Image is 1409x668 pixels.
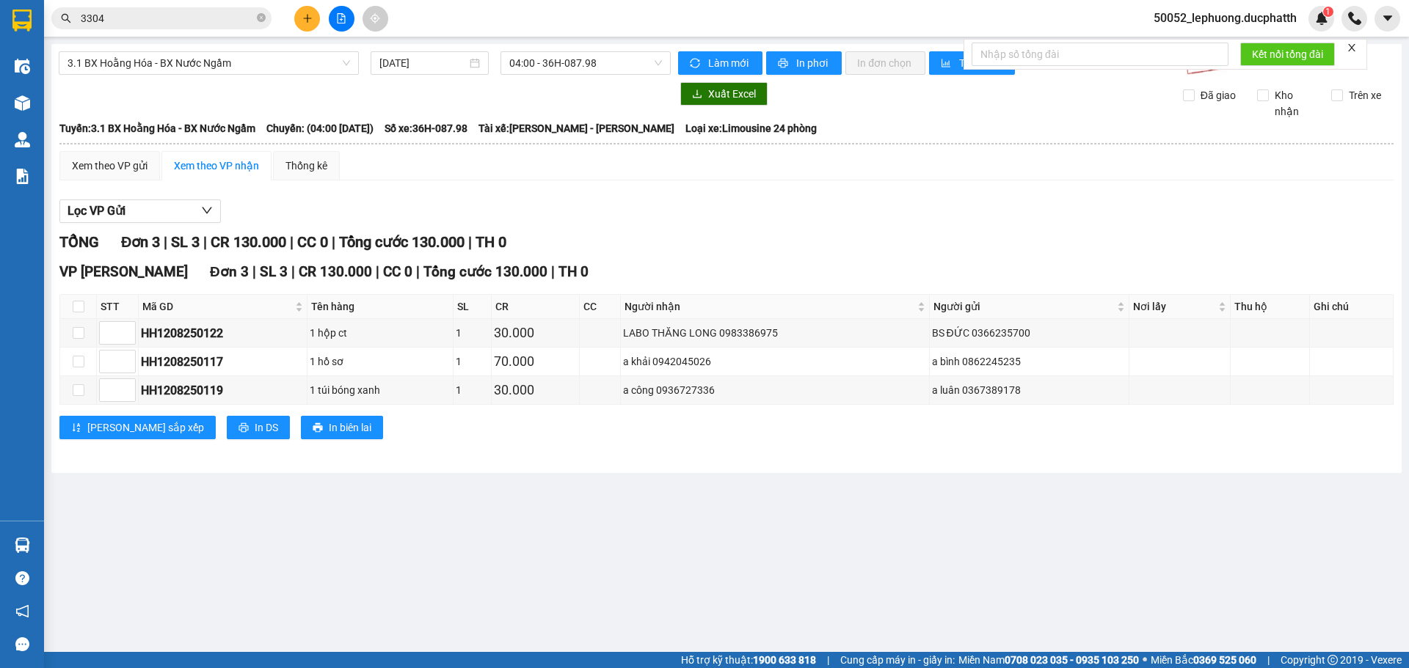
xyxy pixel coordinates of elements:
[59,416,216,439] button: sort-ascending[PERSON_NAME] sắp xếp
[15,571,29,585] span: question-circle
[383,263,412,280] span: CC 0
[932,382,1127,398] div: a luân 0367389178
[370,13,380,23] span: aim
[313,422,323,434] span: printer
[476,233,506,251] span: TH 0
[59,263,188,280] span: VP [PERSON_NAME]
[15,637,29,651] span: message
[796,55,830,71] span: In phơi
[266,120,374,136] span: Chuyến: (04:00 [DATE])
[201,205,213,216] span: down
[12,10,32,32] img: logo-vxr
[255,419,278,436] span: In DS
[1151,652,1256,668] span: Miền Bắc
[1375,6,1400,32] button: caret-down
[1348,12,1361,25] img: phone-icon
[68,52,350,74] span: 3.1 BX Hoằng Hóa - BX Nước Ngầm
[1240,43,1335,66] button: Kết nối tổng đài
[385,120,467,136] span: Số xe: 36H-087.98
[692,89,702,100] span: download
[932,353,1127,370] div: a bình 0862245235
[680,82,768,106] button: downloadXuất Excel
[845,51,925,75] button: In đơn chọn
[257,12,266,26] span: close-circle
[15,59,30,74] img: warehouse-icon
[310,382,451,398] div: 1 túi bóng xanh
[456,382,489,398] div: 1
[623,353,926,370] div: a khải 0942045026
[260,263,288,280] span: SL 3
[310,325,451,341] div: 1 hộp ct
[141,353,305,371] div: HH1208250117
[142,298,292,315] span: Mã GD
[310,353,451,370] div: 1 hồ sơ
[580,295,621,319] th: CC
[171,233,200,251] span: SL 3
[307,295,454,319] th: Tên hàng
[376,263,379,280] span: |
[379,55,467,71] input: 13/08/2025
[141,381,305,400] div: HH1208250119
[211,233,286,251] span: CR 130.000
[294,6,320,32] button: plus
[456,353,489,370] div: 1
[1347,43,1357,53] span: close
[297,233,328,251] span: CC 0
[1381,12,1394,25] span: caret-down
[708,86,756,102] span: Xuất Excel
[336,13,346,23] span: file-add
[59,122,255,134] b: Tuyến: 3.1 BX Hoằng Hóa - BX Nước Ngầm
[558,263,589,280] span: TH 0
[68,202,125,220] span: Lọc VP Gửi
[72,158,148,174] div: Xem theo VP gửi
[766,51,842,75] button: printerIn phơi
[690,58,702,70] span: sync
[302,13,313,23] span: plus
[1325,7,1330,17] span: 1
[329,6,354,32] button: file-add
[972,43,1228,66] input: Nhập số tổng đài
[778,58,790,70] span: printer
[285,158,327,174] div: Thống kê
[15,604,29,618] span: notification
[139,348,307,376] td: HH1208250117
[363,6,388,32] button: aim
[551,263,555,280] span: |
[478,120,674,136] span: Tài xế: [PERSON_NAME] - [PERSON_NAME]
[339,233,465,251] span: Tổng cước 130.000
[61,13,71,23] span: search
[1133,298,1215,315] span: Nơi lấy
[121,233,160,251] span: Đơn 3
[301,416,383,439] button: printerIn biên lai
[932,325,1127,341] div: BS ĐỨC 0366235700
[1252,46,1323,62] span: Kết nối tổng đài
[416,263,420,280] span: |
[71,422,81,434] span: sort-ascending
[203,233,207,251] span: |
[681,652,816,668] span: Hỗ trợ kỹ thuật:
[1142,9,1308,27] span: 50052_lephuong.ducphatth
[141,324,305,342] div: HH1208250122
[1310,295,1394,319] th: Ghi chú
[468,233,472,251] span: |
[1195,87,1242,103] span: Đã giao
[494,380,577,400] div: 30.000
[210,263,249,280] span: Đơn 3
[164,233,167,251] span: |
[291,263,295,280] span: |
[623,382,926,398] div: a công 0936727336
[494,351,577,372] div: 70.000
[509,52,662,74] span: 04:00 - 36H-087.98
[827,652,829,668] span: |
[1267,652,1270,668] span: |
[1315,12,1328,25] img: icon-new-feature
[1328,655,1338,665] span: copyright
[1323,7,1333,17] sup: 1
[494,323,577,343] div: 30.000
[59,199,221,223] button: Lọc VP Gửi
[625,298,914,315] span: Người nhận
[454,295,492,319] th: SL
[456,325,489,341] div: 1
[1343,87,1387,103] span: Trên xe
[139,376,307,405] td: HH1208250119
